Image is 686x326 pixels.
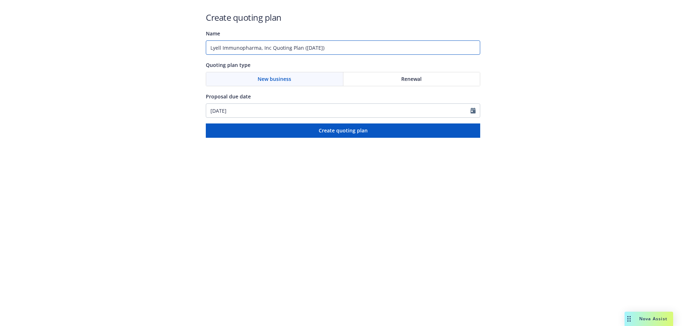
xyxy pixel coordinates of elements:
div: Drag to move [625,312,633,326]
svg: Calendar [471,108,476,113]
span: Name [206,30,220,37]
button: Create quoting plan [206,123,480,138]
span: Proposal due date [206,93,251,100]
input: Quoting plan name [206,40,480,55]
span: Create quoting plan [319,127,368,134]
span: Nova Assist [639,316,667,322]
span: Renewal [401,75,422,83]
span: Quoting plan type [206,62,250,68]
button: Nova Assist [625,312,673,326]
h1: Create quoting plan [206,11,480,23]
span: New business [258,75,291,83]
input: MM/DD/YYYY [206,104,471,117]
